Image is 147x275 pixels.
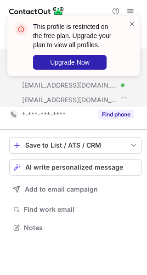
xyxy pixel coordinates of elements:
[24,205,138,214] span: Find work email
[14,22,28,37] img: error
[33,22,118,49] header: This profile is restricted on the free plan. Upgrade your plan to view all profiles.
[9,181,141,198] button: Add to email campaign
[25,186,98,193] span: Add to email campaign
[50,59,90,66] span: Upgrade Now
[33,55,107,70] button: Upgrade Now
[9,137,141,154] button: save-profile-one-click
[9,5,64,16] img: ContactOut v5.3.10
[98,110,134,119] button: Reveal Button
[25,142,125,149] div: Save to List / ATS / CRM
[22,96,118,104] span: [EMAIL_ADDRESS][DOMAIN_NAME]
[9,203,141,216] button: Find work email
[9,159,141,176] button: AI write personalized message
[25,164,123,171] span: AI write personalized message
[9,221,141,234] button: Notes
[24,224,138,232] span: Notes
